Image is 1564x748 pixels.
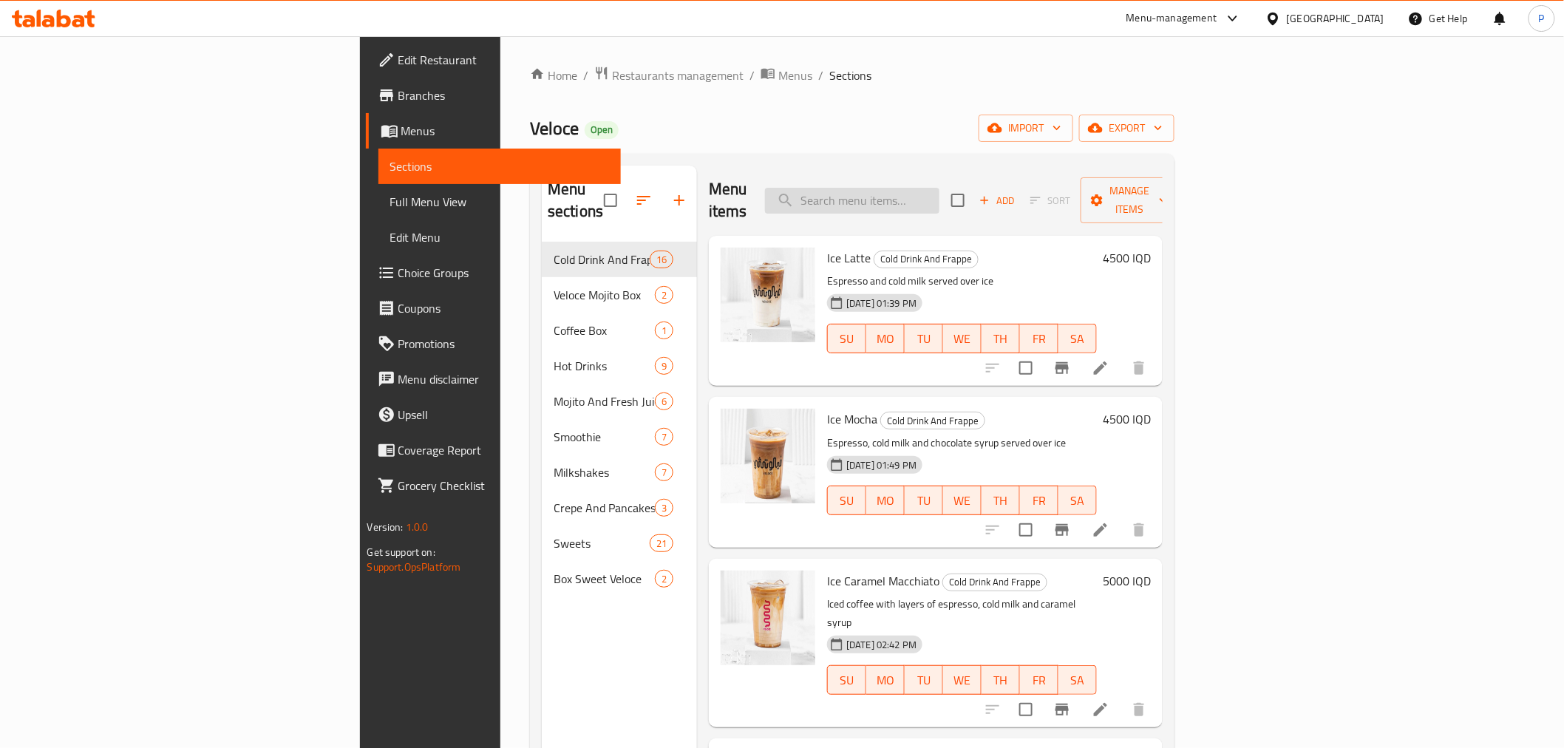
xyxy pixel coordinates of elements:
[827,272,1097,290] p: Espresso and cold milk served over ice
[911,670,937,691] span: TU
[949,670,976,691] span: WE
[1103,571,1151,591] h6: 5000 IQD
[827,434,1097,452] p: Espresso, cold milk and chocolate syrup served over ice
[401,122,609,140] span: Menus
[398,264,609,282] span: Choice Groups
[1044,692,1080,727] button: Branch-specific-item
[874,251,978,268] span: Cold Drink And Frappe
[554,463,655,481] div: Milkshakes
[721,571,815,665] img: Ice Caramel Macchiato
[398,299,609,317] span: Coupons
[834,670,860,691] span: SU
[1092,521,1109,539] a: Edit menu item
[542,348,697,384] div: Hot Drinks9
[829,67,871,84] span: Sections
[662,183,697,218] button: Add section
[905,486,943,515] button: TU
[982,324,1020,353] button: TH
[905,665,943,695] button: TU
[656,324,673,338] span: 1
[872,490,899,511] span: MO
[943,665,982,695] button: WE
[827,595,1097,632] p: Iced coffee with layers of espresso, cold milk and caramel syrup
[542,490,697,526] div: Crepe And Pancakes3
[656,359,673,373] span: 9
[390,157,609,175] span: Sections
[905,324,943,353] button: TU
[398,477,609,494] span: Grocery Checklist
[542,242,697,277] div: Cold Drink And Frappe16
[554,251,650,268] span: Cold Drink And Frappe
[973,189,1021,212] button: Add
[554,286,655,304] span: Veloce Mojito Box
[943,324,982,353] button: WE
[866,665,905,695] button: MO
[827,408,877,430] span: Ice Mocha
[612,67,744,84] span: Restaurants management
[872,670,899,691] span: MO
[866,324,905,353] button: MO
[542,277,697,313] div: Veloce Mojito Box2
[881,412,985,429] span: Cold Drink And Frappe
[1026,490,1053,511] span: FR
[840,296,922,310] span: [DATE] 01:39 PM
[367,543,435,562] span: Get support on:
[1010,353,1041,384] span: Select to update
[650,251,673,268] div: items
[406,517,429,537] span: 1.0.0
[530,66,1174,85] nav: breadcrumb
[655,463,673,481] div: items
[1058,665,1097,695] button: SA
[834,328,860,350] span: SU
[390,193,609,211] span: Full Menu View
[554,499,655,517] span: Crepe And Pancakes
[1064,490,1091,511] span: SA
[1044,350,1080,386] button: Branch-specific-item
[554,392,655,410] div: Mojito And Fresh Juices
[542,455,697,490] div: Milkshakes7
[542,419,697,455] div: Smoothie7
[1021,189,1081,212] span: Select section first
[942,185,973,216] span: Select section
[949,328,976,350] span: WE
[398,406,609,424] span: Upsell
[987,670,1014,691] span: TH
[367,517,404,537] span: Version:
[1044,512,1080,548] button: Branch-specific-item
[650,534,673,552] div: items
[1092,359,1109,377] a: Edit menu item
[911,490,937,511] span: TU
[656,572,673,586] span: 2
[834,490,860,511] span: SU
[554,322,655,339] div: Coffee Box
[943,486,982,515] button: WE
[398,51,609,69] span: Edit Restaurant
[366,326,621,361] a: Promotions
[1058,324,1097,353] button: SA
[721,248,815,342] img: Ice Latte
[1058,486,1097,515] button: SA
[366,432,621,468] a: Coverage Report
[626,183,662,218] span: Sort sections
[1026,328,1053,350] span: FR
[1010,514,1041,545] span: Select to update
[650,537,673,551] span: 21
[542,526,697,561] div: Sweets21
[655,357,673,375] div: items
[366,113,621,149] a: Menus
[1092,701,1109,718] a: Edit menu item
[1121,512,1157,548] button: delete
[398,86,609,104] span: Branches
[366,290,621,326] a: Coupons
[721,409,815,503] img: Ice Mocha
[1079,115,1174,142] button: export
[942,574,1047,591] div: Cold Drink And Frappe
[390,228,609,246] span: Edit Menu
[1020,486,1058,515] button: FR
[749,67,755,84] li: /
[656,466,673,480] span: 7
[1092,182,1168,219] span: Manage items
[872,328,899,350] span: MO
